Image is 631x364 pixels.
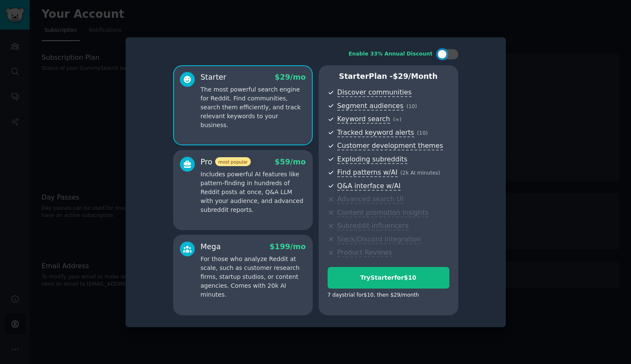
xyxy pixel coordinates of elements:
[337,115,390,124] span: Keyword search
[337,128,414,137] span: Tracked keyword alerts
[393,117,401,122] span: ( ∞ )
[337,195,404,204] span: Advanced search UI
[201,85,306,130] p: The most powerful search engine for Reddit. Find communities, search them efficiently, and track ...
[407,103,417,109] span: ( 10 )
[328,71,449,82] p: Starter Plan -
[201,242,221,252] div: Mega
[349,50,433,58] div: Enable 33% Annual Discount
[337,208,429,217] span: Content promotion insights
[328,273,449,282] div: Try Starter for $10
[401,170,440,176] span: ( 2k AI minutes )
[337,142,443,150] span: Customer development themes
[215,157,251,166] span: most popular
[337,182,401,191] span: Q&A interface w/AI
[393,72,438,81] span: $ 29 /month
[201,255,306,299] p: For those who analyze Reddit at scale, such as customer research firms, startup studios, or conte...
[337,102,404,111] span: Segment audiences
[275,158,306,166] span: $ 59 /mo
[337,235,421,244] span: Slack/Discord integration
[201,170,306,214] p: Includes powerful AI features like pattern-finding in hundreds of Reddit posts at once, Q&A LLM w...
[337,248,392,257] span: Product Reviews
[337,155,407,164] span: Exploding subreddits
[337,88,412,97] span: Discover communities
[201,157,251,167] div: Pro
[328,292,419,299] div: 7 days trial for $10 , then $ 29 /month
[337,168,398,177] span: Find patterns w/AI
[275,73,306,81] span: $ 29 /mo
[328,267,449,289] button: TryStarterfor$10
[269,242,306,251] span: $ 199 /mo
[417,130,428,136] span: ( 10 )
[201,72,227,83] div: Starter
[337,222,409,231] span: Subreddit influencers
